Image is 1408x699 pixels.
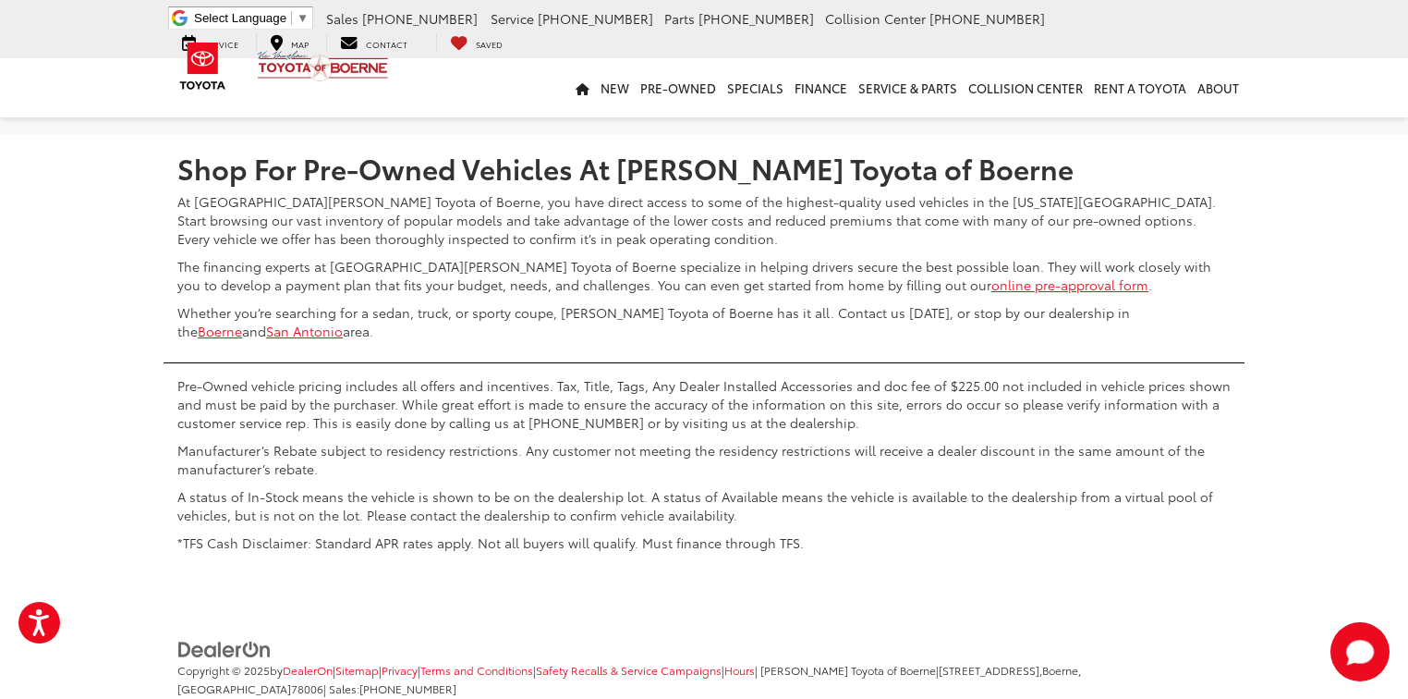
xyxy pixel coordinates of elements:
a: My Saved Vehicles [436,33,516,52]
h2: Shop For Pre-Owned Vehicles At [PERSON_NAME] Toyota of Boerne [177,153,1231,183]
span: [PHONE_NUMBER] [359,681,456,696]
span: Parts [664,9,695,28]
a: online pre-approval form [991,276,1148,294]
a: Sitemap [335,662,379,678]
span: ▼ [297,11,309,25]
span: [GEOGRAPHIC_DATA] [177,681,291,696]
p: A status of In-Stock means the vehicle is shown to be on the dealership lot. A status of Availabl... [177,487,1231,524]
span: [STREET_ADDRESS], [939,662,1042,678]
a: San Antonio [266,322,343,340]
a: Hours [724,662,755,678]
span: Service [491,9,534,28]
span: Boerne, [1042,662,1081,678]
a: Rent a Toyota [1088,58,1192,117]
span: Saved [476,38,503,50]
span: [PHONE_NUMBER] [929,9,1045,28]
a: Select Language​ [194,11,309,25]
img: DealerOn [177,640,272,660]
span: | [PERSON_NAME] Toyota of Boerne [755,662,936,678]
a: Pre-Owned [635,58,722,117]
p: *TFS Cash Disclaimer: Standard APR rates apply. Not all buyers will qualify. Must finance through... [177,533,1231,552]
a: Home [570,58,595,117]
a: Safety Recalls & Service Campaigns, Opens in a new tab [536,662,722,678]
span: | [418,662,533,678]
a: Specials [722,58,789,117]
a: Finance [789,58,853,117]
span: by [270,662,333,678]
a: Map [256,33,322,52]
a: Collision Center [963,58,1088,117]
a: Service & Parts: Opens in a new tab [853,58,963,117]
span: [PHONE_NUMBER] [698,9,814,28]
img: Vic Vaughan Toyota of Boerne [257,50,389,82]
span: | [333,662,379,678]
a: Terms and Conditions [420,662,533,678]
p: Pre-Owned vehicle pricing includes all offers and incentives. Tax, Title, Tags, Any Dealer Instal... [177,376,1231,432]
a: Privacy [382,662,418,678]
p: The financing experts at [GEOGRAPHIC_DATA][PERSON_NAME] Toyota of Boerne specialize in helping dr... [177,257,1231,294]
a: Boerne [198,322,242,340]
span: | [533,662,722,678]
span: | Sales: [323,681,456,696]
span: Sales [326,9,358,28]
p: Manufacturer’s Rebate subject to residency restrictions. Any customer not meeting the residency r... [177,441,1231,478]
span: [PHONE_NUMBER] [538,9,653,28]
a: Service [168,33,252,52]
svg: Start Chat [1330,622,1390,681]
a: DealerOn [177,639,272,657]
span: | [722,662,755,678]
span: | [379,662,418,678]
p: At [GEOGRAPHIC_DATA][PERSON_NAME] Toyota of Boerne, you have direct access to some of the highest... [177,192,1231,248]
p: Whether you’re searching for a sedan, truck, or sporty coupe, [PERSON_NAME] Toyota of Boerne has ... [177,303,1231,340]
img: Toyota [168,36,237,96]
span: Select Language [194,11,286,25]
a: New [595,58,635,117]
span: Copyright © 2025 [177,662,270,678]
a: DealerOn Home Page [283,662,333,678]
span: [PHONE_NUMBER] [362,9,478,28]
span: Collision Center [825,9,926,28]
a: About [1192,58,1244,117]
button: Toggle Chat Window [1330,622,1390,681]
span: 78006 [291,681,323,696]
a: Contact [326,33,421,52]
span: ​ [291,11,292,25]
